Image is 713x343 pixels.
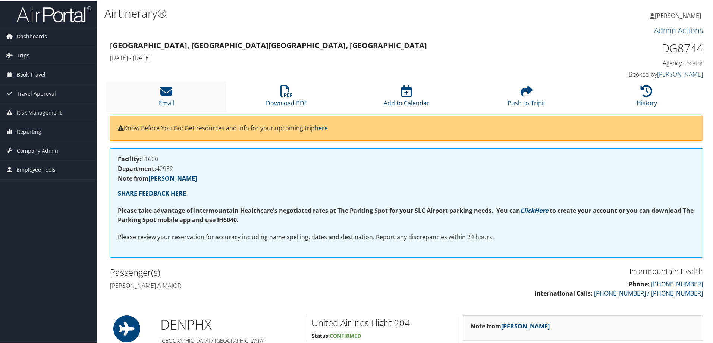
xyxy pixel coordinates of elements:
[118,155,695,161] h4: 61600
[17,26,47,45] span: Dashboards
[17,46,29,64] span: Trips
[17,103,62,121] span: Risk Management
[118,154,141,162] strong: Facility:
[315,123,328,131] a: here
[110,265,401,278] h2: Passenger(s)
[110,53,552,61] h4: [DATE] - [DATE]
[16,5,91,22] img: airportal-logo.png
[650,4,709,26] a: [PERSON_NAME]
[657,69,703,78] a: [PERSON_NAME]
[594,289,703,297] a: [PHONE_NUMBER] / [PHONE_NUMBER]
[118,206,520,214] strong: Please take advantage of Intermountain Healthcare's negotiated rates at The Parking Spot for your...
[312,316,451,328] h2: United Airlines Flight 204
[118,174,197,182] strong: Note from
[17,122,41,140] span: Reporting
[330,331,361,339] span: Confirmed
[629,279,650,287] strong: Phone:
[17,160,56,178] span: Employee Tools
[563,69,703,78] h4: Booked by
[17,65,45,83] span: Book Travel
[266,88,307,106] a: Download PDF
[118,123,695,132] p: Know Before You Go: Get resources and info for your upcoming trip
[110,40,427,50] strong: [GEOGRAPHIC_DATA], [GEOGRAPHIC_DATA] [GEOGRAPHIC_DATA], [GEOGRAPHIC_DATA]
[501,321,550,330] a: [PERSON_NAME]
[118,232,695,241] p: Please review your reservation for accuracy including name spelling, dates and destination. Repor...
[471,321,550,330] strong: Note from
[655,11,701,19] span: [PERSON_NAME]
[118,165,695,171] h4: 42952
[148,174,197,182] a: [PERSON_NAME]
[535,289,593,297] strong: International Calls:
[312,331,330,339] strong: Status:
[17,84,56,102] span: Travel Approval
[412,265,703,276] h3: Intermountain Health
[563,40,703,55] h1: DG8744
[508,88,546,106] a: Push to Tripit
[520,206,534,214] a: Click
[159,88,174,106] a: Email
[118,164,156,172] strong: Department:
[118,188,186,197] a: SHARE FEEDBACK HERE
[654,25,703,35] a: Admin Actions
[384,88,429,106] a: Add to Calendar
[637,88,657,106] a: History
[160,315,300,333] h1: DEN PHX
[651,279,703,287] a: [PHONE_NUMBER]
[110,281,401,289] h4: [PERSON_NAME] a Major
[534,206,548,214] a: Here
[563,58,703,66] h4: Agency Locator
[104,5,507,21] h1: Airtinerary®
[17,141,58,159] span: Company Admin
